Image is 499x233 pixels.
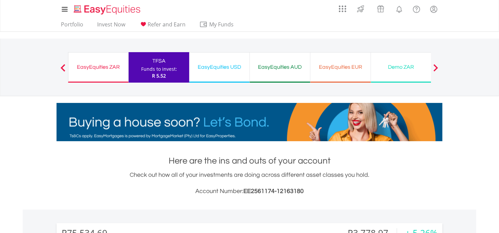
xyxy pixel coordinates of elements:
a: AppsGrid [334,2,351,13]
a: My Profile [425,2,442,17]
img: grid-menu-icon.svg [339,5,346,13]
div: EasyEquities ZAR [72,62,124,72]
div: Check out how all of your investments are doing across different asset classes you hold. [57,170,442,196]
a: Invest Now [94,21,128,31]
div: Funds to invest: [141,66,177,72]
button: Next [429,67,443,74]
h3: Account Number: [57,187,442,196]
div: EasyEquities USD [193,62,245,72]
div: TFSA [133,56,185,66]
div: EasyEquities AUD [254,62,306,72]
a: FAQ's and Support [408,2,425,15]
span: EE2561174-12163180 [243,188,304,194]
a: Home page [71,2,143,15]
img: EasyEquities_Logo.png [72,4,143,15]
button: Previous [56,67,70,74]
img: vouchers-v2.svg [375,3,386,14]
h1: Here are the ins and outs of your account [57,155,442,167]
a: Notifications [391,2,408,15]
a: Vouchers [371,2,391,14]
span: Refer and Earn [148,21,186,28]
span: My Funds [199,20,244,29]
a: Refer and Earn [136,21,188,31]
div: Demo ZAR [375,62,427,72]
img: thrive-v2.svg [355,3,366,14]
a: Portfolio [58,21,86,31]
div: EasyEquities EUR [314,62,367,72]
span: R 5.52 [152,72,166,79]
img: EasyMortage Promotion Banner [57,103,442,141]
